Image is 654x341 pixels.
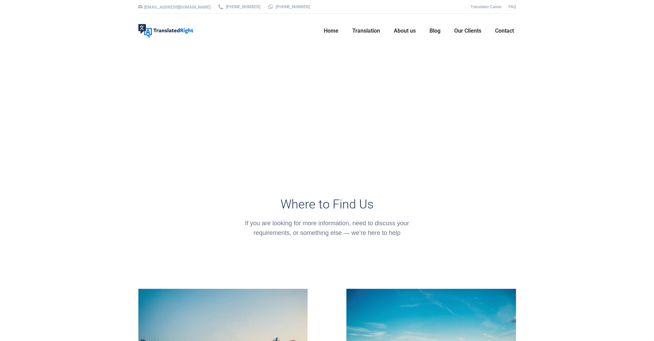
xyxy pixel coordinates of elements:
a: Our Clients [452,20,483,42]
a: Translator Career [470,4,502,9]
h3: Where to Find Us [235,197,419,212]
img: Translated Right [138,24,193,38]
a: FAQ [508,4,516,9]
a: [PHONE_NUMBER] [267,4,310,10]
span: Home [324,27,339,34]
div: If you are looking for more information, need to discuss your requirements, or something else — w... [235,218,419,238]
span: Contact [495,27,514,34]
a: [EMAIL_ADDRESS][DOMAIN_NAME] [144,5,210,10]
span: Translation [352,27,380,34]
span: About us [394,27,416,34]
span: Our Clients [454,27,481,34]
a: Blog [427,20,443,42]
a: About us [392,20,418,42]
a: Translation [350,20,382,42]
a: Home [322,20,341,42]
a: [PHONE_NUMBER] [217,4,260,10]
span: Blog [429,27,440,34]
a: Contact [493,20,516,42]
h1: Contact Us [138,105,387,126]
